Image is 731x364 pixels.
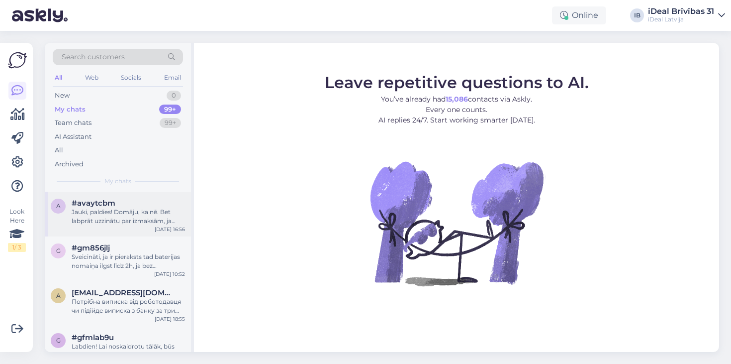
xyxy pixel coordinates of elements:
div: Look Here [8,207,26,252]
div: Labdien! Lai noskaidrotu tālāk, būs vajadzīga Jūsu personīgā informāciju. Ieteiktu aizdoties uz k... [72,342,185,360]
p: You’ve already had contacts via Askly. Every one counts. AI replies 24/7. Start working smarter [... [325,94,589,125]
div: My chats [55,105,86,115]
div: IB [630,8,644,22]
span: a [56,202,61,210]
img: No Chat active [367,133,546,313]
div: Email [162,71,183,84]
div: Online [552,6,606,24]
div: Socials [119,71,143,84]
span: a [56,292,61,299]
div: 99+ [159,105,181,115]
div: Потрібна виписка від роботодавця чи підійде виписка з банку за три місяці? [72,297,185,315]
div: 99+ [160,118,181,128]
div: All [53,71,64,84]
span: #gfmlab9u [72,333,114,342]
div: [DATE] 18:55 [155,315,185,323]
span: Search customers [62,52,125,62]
span: g [56,337,61,344]
div: Team chats [55,118,91,128]
div: [DATE] 10:52 [154,270,185,278]
span: #gm856jlj [72,243,110,252]
span: #avaytcbm [72,199,115,208]
div: All [55,145,63,155]
div: 1 / 3 [8,243,26,252]
div: iDeal Latvija [648,15,714,23]
div: Web [83,71,100,84]
span: Leave repetitive questions to AI. [325,73,589,92]
div: [DATE] 16:56 [155,226,185,233]
span: andrikondrati@gmail.com [72,288,175,297]
img: Askly Logo [8,51,27,70]
span: g [56,247,61,254]
div: Archived [55,159,84,169]
div: AI Assistant [55,132,91,142]
div: Jauki, paldies! Domāju, ka nē. Bet labprāt uzzinātu par izmaksām, ja iegādājos ar apdrošināšanu. ... [72,208,185,226]
div: New [55,91,70,101]
span: My chats [104,177,131,186]
a: iDeal Brīvības 31iDeal Latvija [648,7,725,23]
div: iDeal Brīvības 31 [648,7,714,15]
div: Sveicināti, ja ir pieraksts tad baterijas nomaiņa ilgst līdz 2h, ja bez iepriekšēja pieraksta un ... [72,252,185,270]
b: 15,086 [446,95,468,104]
div: 0 [167,91,181,101]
